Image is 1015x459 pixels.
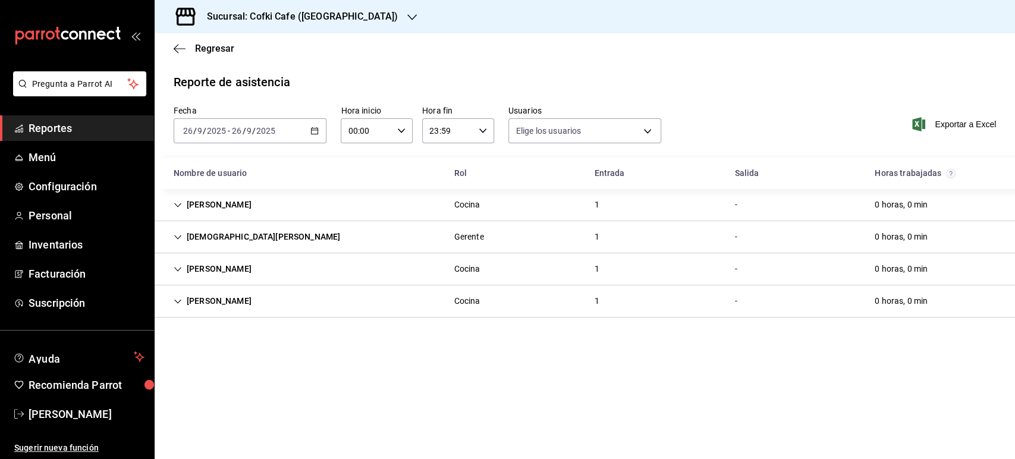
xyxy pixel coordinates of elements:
[183,126,193,136] input: --
[585,162,725,184] div: HeadCell
[174,43,234,54] button: Regresar
[29,295,144,311] span: Suscripción
[454,295,480,307] div: Cocina
[445,258,490,280] div: Cell
[155,158,1015,317] div: Container
[915,117,996,131] button: Exportar a Excel
[725,258,746,280] div: Cell
[256,126,276,136] input: ----
[164,162,445,184] div: HeadCell
[193,126,197,136] span: /
[585,258,608,280] div: Cell
[422,106,494,115] label: Hora fin
[585,290,608,312] div: Cell
[174,106,326,115] label: Fecha
[454,199,480,211] div: Cocina
[585,194,608,216] div: Cell
[725,290,746,312] div: Cell
[13,71,146,96] button: Pregunta a Parrot AI
[341,106,413,115] label: Hora inicio
[29,350,129,364] span: Ayuda
[164,290,261,312] div: Cell
[195,43,234,54] span: Regresar
[946,169,956,178] svg: El total de horas trabajadas por usuario es el resultado de la suma redondeada del registro de ho...
[508,106,661,115] label: Usuarios
[725,194,746,216] div: Cell
[725,162,865,184] div: HeadCell
[8,86,146,99] a: Pregunta a Parrot AI
[445,194,490,216] div: Cell
[29,178,144,194] span: Configuración
[242,126,246,136] span: /
[29,149,144,165] span: Menú
[231,126,242,136] input: --
[725,226,746,248] div: Cell
[131,31,140,40] button: open_drawer_menu
[155,158,1015,189] div: Head
[155,285,1015,317] div: Row
[585,226,608,248] div: Cell
[164,194,261,216] div: Cell
[29,120,144,136] span: Reportes
[228,126,230,136] span: -
[164,258,261,280] div: Cell
[865,290,937,312] div: Cell
[155,189,1015,221] div: Row
[29,406,144,422] span: [PERSON_NAME]
[445,226,494,248] div: Cell
[246,126,252,136] input: --
[454,263,480,275] div: Cocina
[445,162,585,184] div: HeadCell
[865,258,937,280] div: Cell
[252,126,256,136] span: /
[29,377,144,393] span: Recomienda Parrot
[454,231,484,243] div: Gerente
[445,290,490,312] div: Cell
[197,126,203,136] input: --
[164,226,350,248] div: Cell
[516,125,581,137] span: Elige los usuarios
[29,208,144,224] span: Personal
[865,162,1005,184] div: HeadCell
[29,237,144,253] span: Inventarios
[865,194,937,216] div: Cell
[155,221,1015,253] div: Row
[14,442,144,454] span: Sugerir nueva función
[155,253,1015,285] div: Row
[174,73,290,91] div: Reporte de asistencia
[206,126,227,136] input: ----
[203,126,206,136] span: /
[865,226,937,248] div: Cell
[29,266,144,282] span: Facturación
[197,10,398,24] h3: Sucursal: Cofki Cafe ([GEOGRAPHIC_DATA])
[32,78,128,90] span: Pregunta a Parrot AI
